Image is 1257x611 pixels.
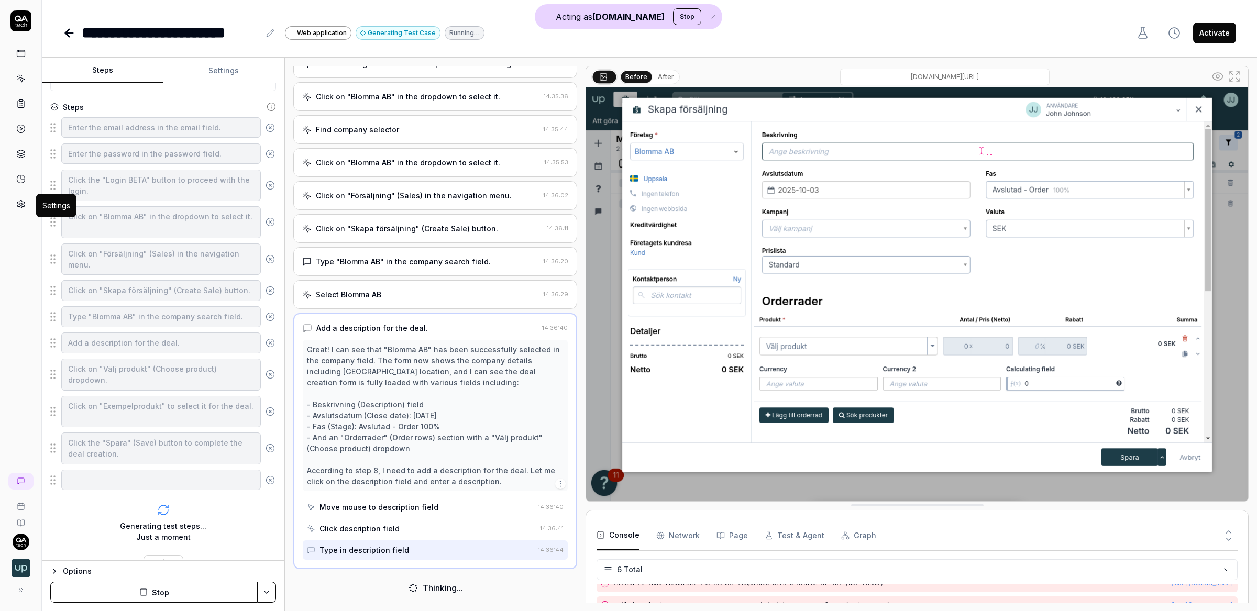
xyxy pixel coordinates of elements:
[4,550,37,580] button: Upsales Logo
[50,206,276,239] div: Suggestions
[423,582,463,594] div: Thinking...
[613,601,1233,609] pre: Failed to load resource: the server responded with a status of 400 (Bad Request)
[50,143,276,165] div: Suggestions
[319,545,409,556] div: Type in description field
[538,546,564,553] time: 14:36:44
[621,71,652,82] button: Before
[1226,68,1243,85] button: Open in full screen
[307,344,564,487] div: Great! I can see that "Blomma AB" has been successfully selected in the company field. The form n...
[163,58,285,83] button: Settings
[13,534,29,550] img: 7ccf6c19-61ad-4a6c-8811-018b02a1b829.jpg
[50,358,276,391] div: Suggestions
[120,520,206,542] div: Generating test steps... Just a moment
[50,432,276,465] div: Suggestions
[841,521,876,550] button: Graph
[4,510,37,527] a: Documentation
[42,58,163,83] button: Steps
[316,223,498,234] div: Click on "Skapa försäljning" (Create Sale) button.
[63,102,84,113] div: Steps
[261,438,280,459] button: Remove step
[673,8,701,25] button: Stop
[656,521,700,550] button: Network
[1171,580,1233,588] button: [URL][DOMAIN_NAME]
[303,540,568,560] button: Type in description field14:36:44
[765,521,824,550] button: Test & Agent
[586,87,1248,501] img: Screenshot
[261,401,280,422] button: Remove step
[261,212,280,232] button: Remove step
[42,200,70,211] div: Settings
[316,157,500,168] div: Click on "Blomma AB" in the dropdown to select it.
[50,243,276,276] div: Suggestions
[285,26,351,40] a: Web application
[50,395,276,428] div: Suggestions
[261,332,280,353] button: Remove step
[716,521,748,550] button: Page
[303,497,568,517] button: Move mouse to description field14:36:40
[597,521,639,550] button: Console
[543,126,568,133] time: 14:35:44
[261,117,280,138] button: Remove step
[319,502,438,513] div: Move mouse to description field
[547,225,568,232] time: 14:36:11
[319,523,400,534] div: Click description field
[50,117,276,139] div: Suggestions
[261,364,280,385] button: Remove step
[261,280,280,301] button: Remove step
[543,291,568,298] time: 14:36:29
[543,258,568,265] time: 14:36:20
[316,256,491,267] div: Type "Blomma AB" in the company search field.
[316,91,500,102] div: Click on "Blomma AB" in the dropdown to select it.
[613,580,1233,588] pre: Failed to load resource: the server responded with a status of 404 (Not Found)
[50,169,276,202] div: Suggestions
[50,280,276,302] div: Suggestions
[540,525,564,532] time: 14:36:41
[1171,601,1233,609] button: [URL][DOMAIN_NAME]
[1193,23,1236,43] button: Activate
[543,192,568,199] time: 14:36:02
[316,124,399,135] div: Find company selector
[544,159,568,166] time: 14:35:53
[542,324,568,331] time: 14:36:40
[316,323,428,334] div: Add a description for the deal.
[1209,68,1226,85] button: Show all interative elements
[50,565,276,577] button: Options
[297,28,347,38] span: Web application
[4,494,37,510] a: Book a call with us
[12,559,30,577] img: Upsales Logo
[445,26,484,40] div: Running…
[654,71,678,83] button: After
[50,469,276,491] div: Suggestions
[261,175,280,196] button: Remove step
[316,289,381,300] div: Select Blomma AB
[316,190,512,201] div: Click on "Försäljning" (Sales) in the navigation menu.
[261,249,280,270] button: Remove step
[261,470,280,491] button: Remove step
[8,473,34,490] a: New conversation
[63,565,276,577] div: Options
[356,26,440,40] button: Generating Test Case
[1162,23,1187,43] button: View version history
[544,93,568,100] time: 14:35:36
[50,582,258,603] button: Stop
[538,503,564,510] time: 14:36:40
[50,306,276,328] div: Suggestions
[50,332,276,354] div: Suggestions
[261,143,280,164] button: Remove step
[303,519,568,538] button: Click description field14:36:41
[261,306,280,327] button: Remove step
